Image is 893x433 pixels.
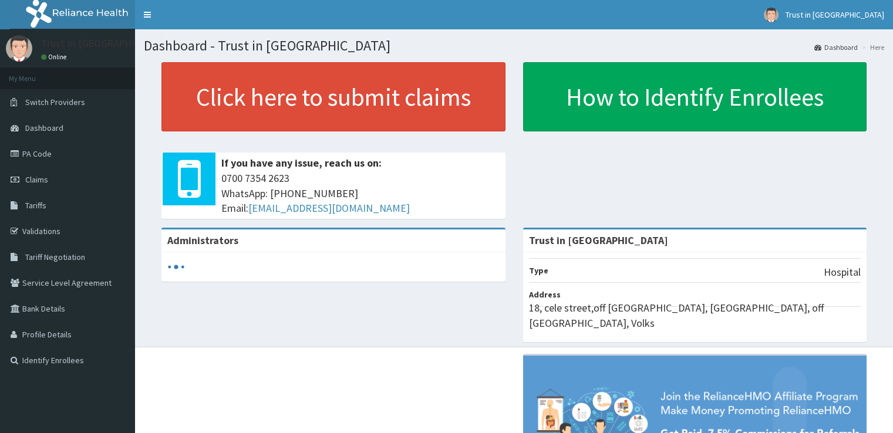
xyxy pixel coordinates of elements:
[6,35,32,62] img: User Image
[786,9,884,20] span: Trust in [GEOGRAPHIC_DATA]
[529,300,861,330] p: 18, cele street,off [GEOGRAPHIC_DATA], [GEOGRAPHIC_DATA], off [GEOGRAPHIC_DATA], Volks
[221,171,500,216] span: 0700 7354 2623 WhatsApp: [PHONE_NUMBER] Email:
[523,62,867,131] a: How to Identify Enrollees
[167,234,238,247] b: Administrators
[814,42,858,52] a: Dashboard
[161,62,506,131] a: Click here to submit claims
[41,53,69,61] a: Online
[25,123,63,133] span: Dashboard
[144,38,884,53] h1: Dashboard - Trust in [GEOGRAPHIC_DATA]
[529,234,668,247] strong: Trust in [GEOGRAPHIC_DATA]
[859,42,884,52] li: Here
[41,38,175,49] p: Trust in [GEOGRAPHIC_DATA]
[824,265,861,280] p: Hospital
[248,201,410,215] a: [EMAIL_ADDRESS][DOMAIN_NAME]
[529,265,548,276] b: Type
[167,258,185,276] svg: audio-loading
[25,174,48,185] span: Claims
[25,252,85,262] span: Tariff Negotiation
[25,97,85,107] span: Switch Providers
[529,289,561,300] b: Address
[221,156,382,170] b: If you have any issue, reach us on:
[25,200,46,211] span: Tariffs
[764,8,779,22] img: User Image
